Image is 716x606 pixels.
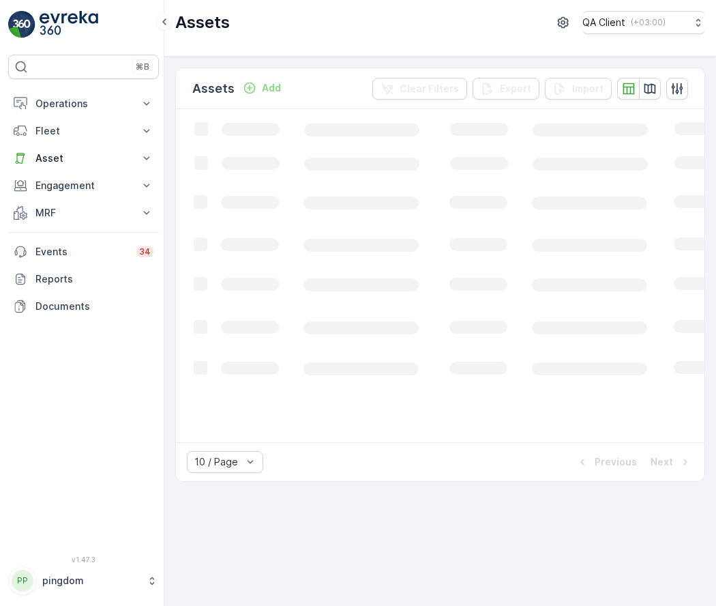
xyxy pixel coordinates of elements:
[35,97,132,111] p: Operations
[175,12,230,33] p: Assets
[8,172,159,199] button: Engagement
[192,79,235,98] p: Assets
[545,78,612,100] button: Import
[12,570,33,592] div: PP
[35,124,132,138] p: Fleet
[8,293,159,320] a: Documents
[8,117,159,145] button: Fleet
[237,80,286,96] button: Add
[8,238,159,265] a: Events34
[35,245,128,259] p: Events
[8,555,159,564] span: v 1.47.3
[631,17,666,28] p: ( +03:00 )
[400,82,459,96] p: Clear Filters
[572,82,603,96] p: Import
[35,206,132,220] p: MRF
[473,78,539,100] button: Export
[8,145,159,172] button: Asset
[500,82,531,96] p: Export
[582,16,625,29] p: QA Client
[8,265,159,293] a: Reports
[574,454,638,470] button: Previous
[582,11,705,34] button: QA Client(+03:00)
[35,300,153,313] p: Documents
[372,78,467,100] button: Clear Filters
[42,574,140,588] p: pingdom
[139,246,151,257] p: 34
[35,272,153,286] p: Reports
[8,90,159,117] button: Operations
[8,199,159,227] button: MRF
[40,11,98,38] img: logo_light-DOdMpM7g.png
[35,151,132,165] p: Asset
[651,455,673,469] p: Next
[649,454,693,470] button: Next
[595,455,637,469] p: Previous
[262,81,281,95] p: Add
[8,11,35,38] img: logo
[35,179,132,192] p: Engagement
[8,566,159,595] button: PPpingdom
[136,61,149,72] p: ⌘B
